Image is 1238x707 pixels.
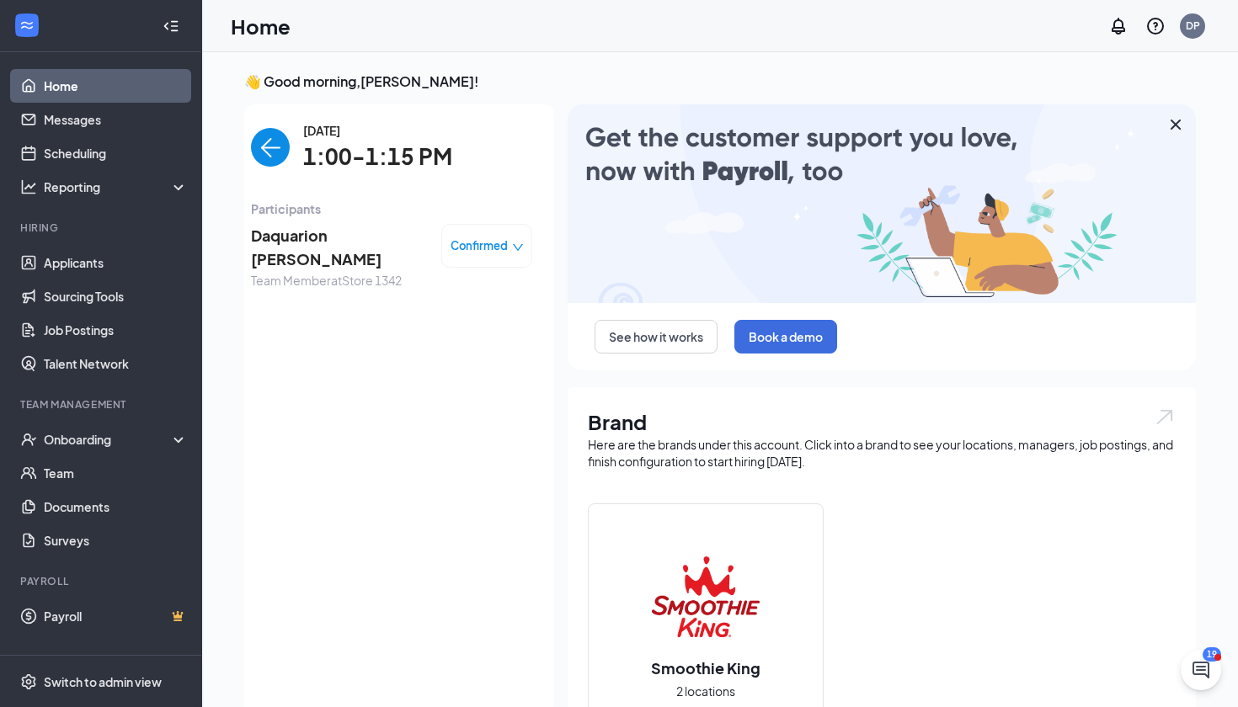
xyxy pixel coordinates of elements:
span: Confirmed [451,237,508,254]
div: Team Management [20,397,184,412]
button: Book a demo [734,320,837,353]
svg: Analysis [20,178,37,195]
div: Onboarding [44,431,173,448]
svg: UserCheck [20,431,37,448]
div: Switch to admin view [44,673,162,690]
svg: Cross [1166,114,1186,135]
a: Home [44,69,188,103]
h3: 👋 Good morning, [PERSON_NAME] ! [244,72,1196,91]
span: [DATE] [303,121,452,140]
svg: QuestionInfo [1145,16,1166,36]
svg: Settings [20,673,37,690]
a: Scheduling [44,136,188,170]
a: Messages [44,103,188,136]
span: down [512,242,524,253]
span: 2 locations [676,682,735,700]
h2: Smoothie King [634,657,777,678]
svg: Collapse [163,18,179,35]
span: Participants [251,199,532,218]
a: Surveys [44,524,188,557]
h1: Brand [588,407,1176,436]
img: open.6027fd2a22e1237b5b06.svg [1154,407,1176,427]
span: Team Member at Store 1342 [251,271,428,290]
a: Applicants [44,246,188,279]
a: Documents [44,490,188,524]
a: Job Postings [44,313,188,347]
a: Sourcing Tools [44,279,188,313]
div: Hiring [20,221,184,235]
a: Team [44,456,188,490]
span: Daquarion [PERSON_NAME] [251,224,428,272]
a: Talent Network [44,347,188,380]
span: 1:00-1:15 PM [303,140,452,174]
img: Smoothie King [652,543,760,651]
a: PayrollCrown [44,599,188,633]
img: payroll-large.gif [568,104,1196,303]
svg: WorkstreamLogo [19,17,35,34]
iframe: Intercom live chat [1181,650,1221,690]
svg: Notifications [1108,16,1129,36]
button: See how it works [595,320,718,353]
div: 19 [1203,647,1221,662]
button: back-button [251,128,290,167]
h1: Home [231,12,291,40]
div: Here are the brands under this account. Click into a brand to see your locations, managers, job p... [588,436,1176,470]
div: DP [1186,19,1200,33]
div: Payroll [20,574,184,588]
div: Reporting [44,178,189,195]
